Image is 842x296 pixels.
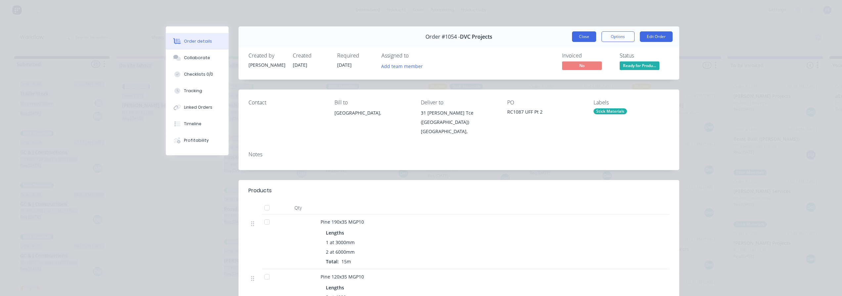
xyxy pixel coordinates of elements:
div: [GEOGRAPHIC_DATA], [334,108,410,129]
span: 15m [339,258,354,265]
span: [DATE] [293,62,307,68]
div: Invoiced [562,53,612,59]
div: RC1087 UFF Pt 2 [507,108,583,118]
button: Ready for Produ... [620,61,659,71]
span: 1 at 3000mm [326,239,355,246]
div: Tracking [184,88,202,94]
div: Stick Materials [594,108,627,114]
button: Tracking [166,83,229,99]
span: Lengths [326,229,344,236]
div: [GEOGRAPHIC_DATA], [334,108,410,118]
div: Deliver to [421,99,497,106]
div: 31 [PERSON_NAME] Tce ([GEOGRAPHIC_DATA])[GEOGRAPHIC_DATA], [421,108,497,136]
button: Profitability [166,132,229,149]
div: Contact [248,99,324,106]
span: Total: [326,258,339,265]
span: DVC Projects [460,34,492,40]
div: Notes [248,151,669,158]
div: Created [293,53,329,59]
button: Close [572,31,596,42]
div: Required [337,53,374,59]
div: Status [620,53,669,59]
div: PO [507,99,583,106]
div: Products [248,187,272,195]
button: Checklists 0/0 [166,66,229,83]
button: Add team member [381,61,426,70]
div: [GEOGRAPHIC_DATA], [421,127,497,136]
span: Lengths [326,284,344,291]
div: Collaborate [184,55,210,61]
div: Assigned to [381,53,448,59]
span: [DATE] [337,62,352,68]
span: Order #1054 - [425,34,460,40]
div: Qty [278,201,318,214]
button: Order details [166,33,229,50]
span: 2 at 6000mm [326,248,355,255]
button: Collaborate [166,50,229,66]
span: Ready for Produ... [620,61,659,70]
span: Pine 190x35 MGP10 [321,219,364,225]
div: 31 [PERSON_NAME] Tce ([GEOGRAPHIC_DATA]) [421,108,497,127]
button: Timeline [166,116,229,132]
div: Checklists 0/0 [184,71,213,77]
div: Labels [594,99,669,106]
div: Timeline [184,121,201,127]
div: [PERSON_NAME] [248,61,285,68]
div: Linked Orders [184,104,212,110]
div: Created by [248,53,285,59]
span: No [562,61,602,70]
div: Profitability [184,137,209,143]
div: Bill to [334,99,410,106]
button: Options [601,31,635,42]
button: Linked Orders [166,99,229,116]
span: Pine 120x35 MGP10 [321,274,364,280]
button: Edit Order [640,31,673,42]
div: Order details [184,38,212,44]
button: Add team member [377,61,426,70]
